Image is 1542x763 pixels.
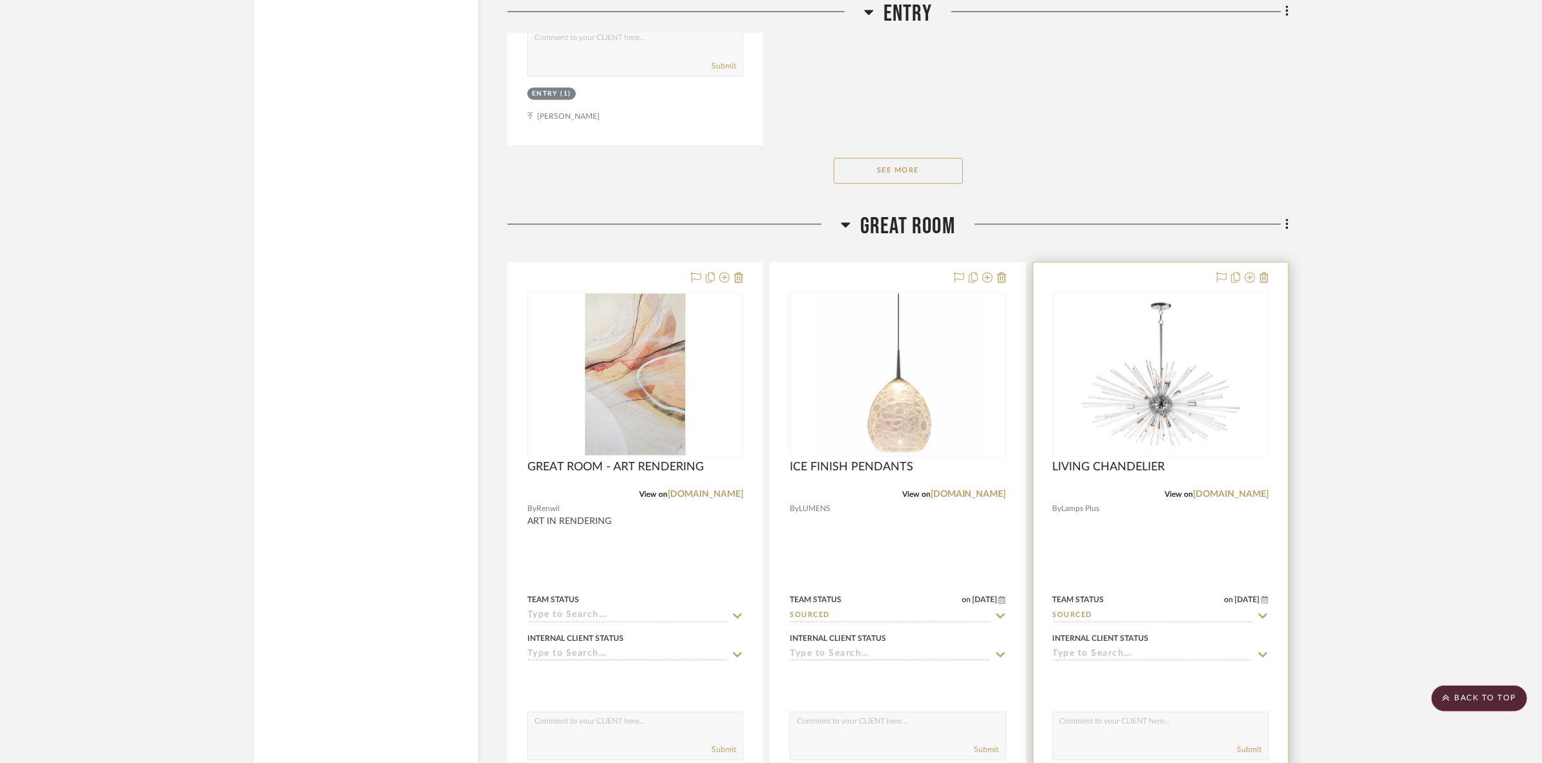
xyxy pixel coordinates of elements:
div: Team Status [790,594,841,605]
span: By [527,503,536,515]
div: 0 [1053,293,1268,455]
span: Lamps Plus [1062,503,1100,515]
button: Submit [712,60,736,72]
span: Renwil [536,503,560,515]
input: Type to Search… [527,610,728,622]
span: LUMENS [799,503,830,515]
input: Type to Search… [1053,610,1253,622]
div: ENTRY [532,89,558,99]
span: View on [639,490,668,498]
button: Submit [712,744,736,755]
a: [DOMAIN_NAME] [668,490,743,499]
span: View on [1165,490,1193,498]
div: 0 [790,293,1005,455]
a: [DOMAIN_NAME] [1193,490,1269,499]
input: Type to Search… [527,649,728,661]
div: Internal Client Status [527,632,624,644]
input: Type to Search… [1053,649,1253,661]
span: on [962,596,971,603]
img: ICE FINISH PENDANTS [817,293,978,455]
input: Type to Search… [790,610,990,622]
span: View on [902,490,931,498]
div: Internal Client Status [790,632,886,644]
a: [DOMAIN_NAME] [931,490,1006,499]
input: Type to Search… [790,649,990,661]
span: Great Room [860,213,955,240]
button: Submit [975,744,999,755]
span: [DATE] [1234,595,1262,604]
button: See More [834,158,963,183]
div: Team Status [527,594,579,605]
span: By [1053,503,1062,515]
scroll-to-top-button: BACK TO TOP [1431,685,1527,711]
div: (1) [561,89,572,99]
img: LIVING CHANDELIER [1080,293,1241,455]
span: on [1225,596,1234,603]
img: GREAT ROOM - ART RENDERING [554,293,716,455]
span: LIVING CHANDELIER [1053,460,1165,474]
span: GREAT ROOM - ART RENDERING [527,460,704,474]
button: Submit [1237,744,1262,755]
div: Team Status [1053,594,1104,605]
span: ICE FINISH PENDANTS [790,460,913,474]
span: By [790,503,799,515]
span: [DATE] [971,595,998,604]
div: Internal Client Status [1053,632,1149,644]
